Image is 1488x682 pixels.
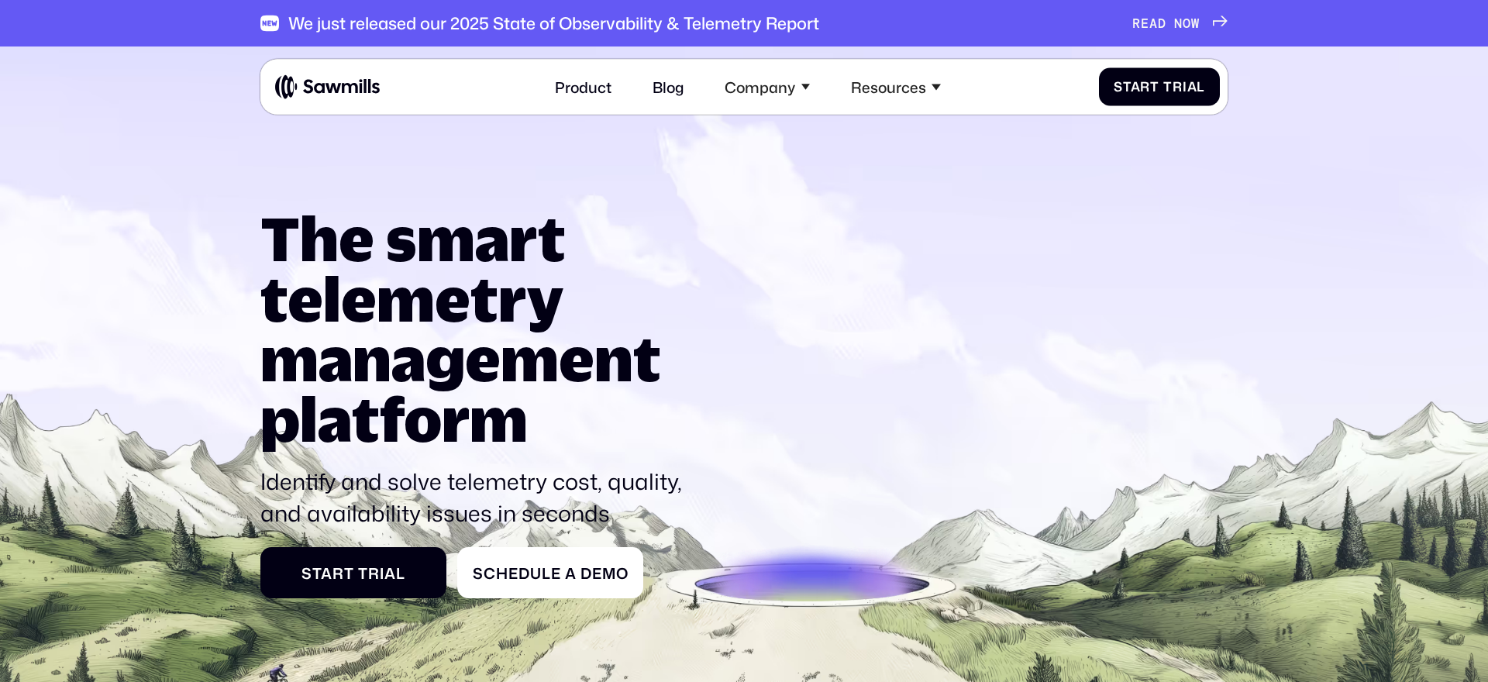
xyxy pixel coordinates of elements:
[1099,67,1221,105] a: Start Trial
[851,77,926,95] div: Resources
[544,67,623,107] a: Product
[288,13,819,33] div: We just released our 2025 State of Observability & Telemetry Report
[1132,15,1228,31] a: READ NOW
[1114,79,1205,95] div: Start Trial
[473,564,629,582] div: Schedule a Demo
[641,67,695,107] a: Blog
[275,564,432,582] div: Start Trial
[260,466,692,529] p: Identify and solve telemetry cost, quality, and availability issues in seconds
[1132,15,1200,31] div: READ NOW
[260,208,692,449] h1: The smart telemetry management platform
[260,547,446,598] a: Start Trial
[725,77,795,95] div: Company
[457,547,643,598] a: Schedule a Demo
